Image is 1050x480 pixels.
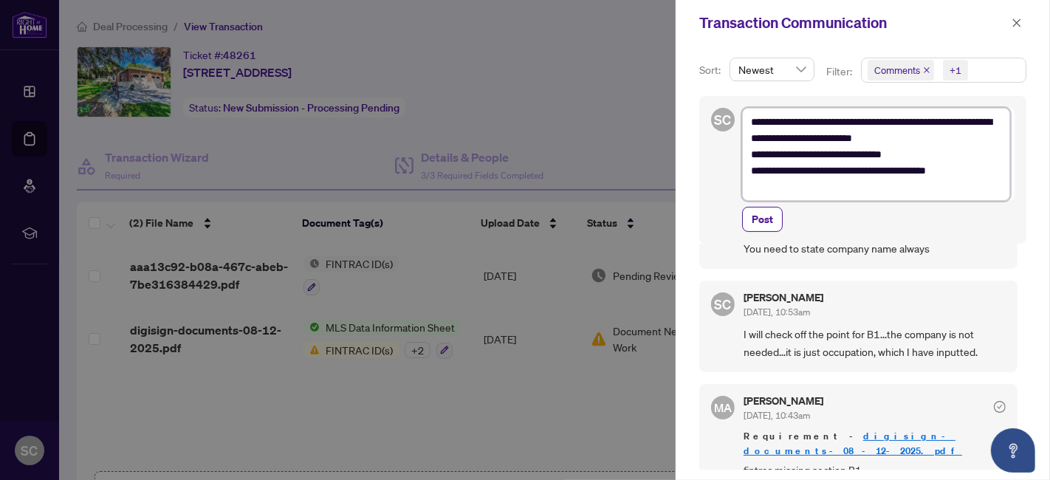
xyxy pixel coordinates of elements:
[744,326,1006,360] span: I will check off the point for B1...the company is not needed...it is just occupation, which I ha...
[744,462,1006,479] span: fintrac missing section B1
[744,240,1006,257] span: You need to state company name always
[699,12,1007,34] div: Transaction Communication
[715,294,732,315] span: SC
[744,429,1006,459] span: Requirement -
[714,399,732,416] span: MA
[699,62,724,78] p: Sort:
[1012,18,1022,28] span: close
[744,410,810,421] span: [DATE], 10:43am
[826,64,854,80] p: Filter:
[742,207,783,232] button: Post
[874,63,920,78] span: Comments
[991,428,1035,473] button: Open asap
[950,63,961,78] div: +1
[744,306,810,318] span: [DATE], 10:53am
[994,401,1006,413] span: check-circle
[923,66,930,74] span: close
[744,292,823,303] h5: [PERSON_NAME]
[744,396,823,406] h5: [PERSON_NAME]
[868,60,934,80] span: Comments
[752,208,773,231] span: Post
[738,58,806,80] span: Newest
[715,109,732,130] span: SC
